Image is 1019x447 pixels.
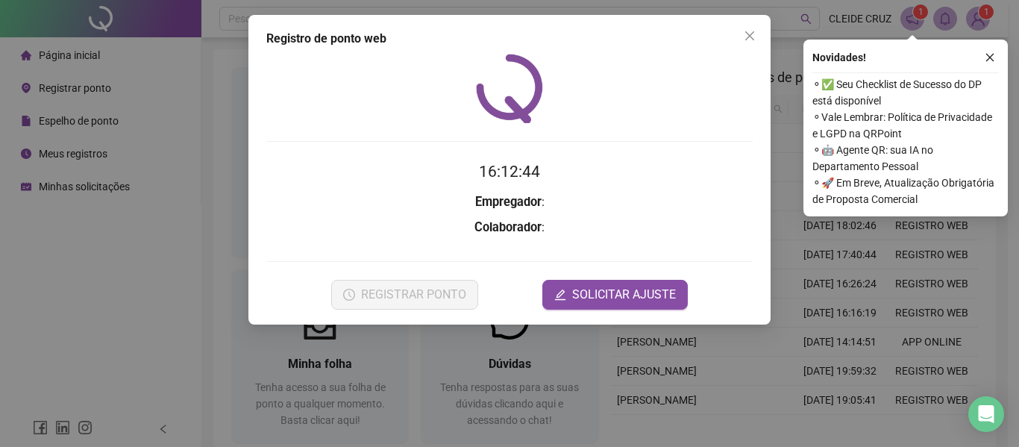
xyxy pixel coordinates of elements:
[266,193,753,212] h3: :
[812,175,999,207] span: ⚬ 🚀 Em Breve, Atualização Obrigatória de Proposta Comercial
[554,289,566,301] span: edit
[266,30,753,48] div: Registro de ponto web
[738,24,762,48] button: Close
[476,54,543,123] img: QRPoint
[812,49,866,66] span: Novidades !
[475,195,542,209] strong: Empregador
[744,30,756,42] span: close
[812,76,999,109] span: ⚬ ✅ Seu Checklist de Sucesso do DP está disponível
[812,109,999,142] span: ⚬ Vale Lembrar: Política de Privacidade e LGPD na QRPoint
[266,218,753,237] h3: :
[968,396,1004,432] div: Open Intercom Messenger
[479,163,540,181] time: 16:12:44
[572,286,676,304] span: SOLICITAR AJUSTE
[542,280,688,310] button: editSOLICITAR AJUSTE
[474,220,542,234] strong: Colaborador
[331,280,478,310] button: REGISTRAR PONTO
[985,52,995,63] span: close
[812,142,999,175] span: ⚬ 🤖 Agente QR: sua IA no Departamento Pessoal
